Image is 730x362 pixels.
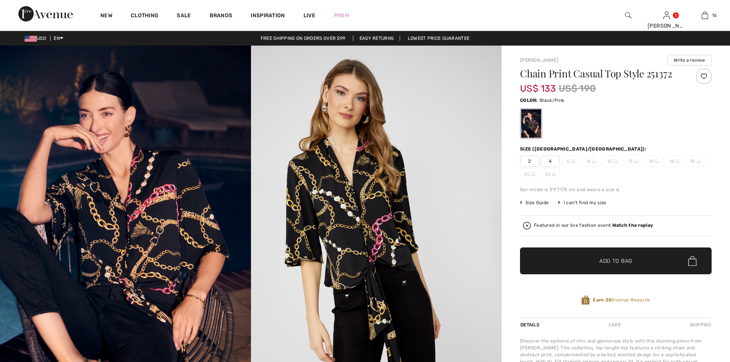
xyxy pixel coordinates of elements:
span: US$ 190 [559,82,596,95]
img: ring-m.svg [614,159,618,163]
img: search the website [625,11,632,20]
span: 16 [665,156,684,167]
span: 2 [520,156,539,167]
div: Our model is 5'9"/175 cm and wears a size 6. [520,186,712,193]
span: Color: [520,98,538,103]
div: Details [520,318,541,332]
img: My Bag [702,11,708,20]
span: US$ 133 [520,75,556,94]
img: Avenue Rewards [581,295,590,305]
span: 20 [520,169,539,180]
span: USD [25,36,49,41]
span: 6 [561,156,581,167]
div: [PERSON_NAME] [648,22,685,30]
img: ring-m.svg [592,159,596,163]
a: Free shipping on orders over $99 [254,36,352,41]
span: Size Guide [520,199,549,206]
span: Black/Pink [540,98,564,103]
span: 18 [686,156,705,167]
div: Size ([GEOGRAPHIC_DATA]/[GEOGRAPHIC_DATA]): [520,146,648,152]
div: Care [602,318,627,332]
img: ring-m.svg [634,159,638,163]
span: 12 [623,156,643,167]
img: ring-m.svg [655,159,659,163]
img: US Dollar [25,36,37,42]
span: 8 [582,156,601,167]
img: 1ère Avenue [18,6,73,21]
span: 4 [541,156,560,167]
span: Add to Bag [599,257,632,265]
span: 14 [644,156,663,167]
a: Lowest Price Guarantee [402,36,476,41]
strong: Earn 20 [593,297,612,303]
h1: Chain Print Casual Top Style 251372 [520,69,680,79]
div: Featured in our live fashion event. [534,223,653,228]
div: Shipping [688,318,712,332]
a: Sale [177,12,191,20]
img: My Info [663,11,670,20]
img: ring-m.svg [676,159,679,163]
div: Black/Pink [521,109,541,138]
a: New [100,12,112,20]
button: Write a review [667,55,712,66]
a: [PERSON_NAME] [520,57,558,63]
a: Easy Returns [353,36,400,41]
img: Watch the replay [523,222,531,229]
a: Prom [334,11,349,20]
img: ring-m.svg [532,172,535,176]
a: Sign In [663,11,670,19]
span: 22 [541,169,560,180]
a: 16 [686,11,723,20]
a: Live [303,11,315,20]
span: Avenue Rewards [593,296,650,303]
a: Brands [210,12,233,20]
span: 10 [603,156,622,167]
strong: Watch the replay [612,223,653,228]
button: Add to Bag [520,247,712,274]
a: Clothing [131,12,158,20]
img: Bag.svg [688,256,697,266]
span: 16 [712,12,717,19]
img: ring-m.svg [697,159,700,163]
img: ring-m.svg [552,172,556,176]
span: EN [54,36,63,41]
div: I can't find my size [558,199,606,206]
span: Inspiration [251,12,285,20]
img: ring-m.svg [571,159,575,163]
